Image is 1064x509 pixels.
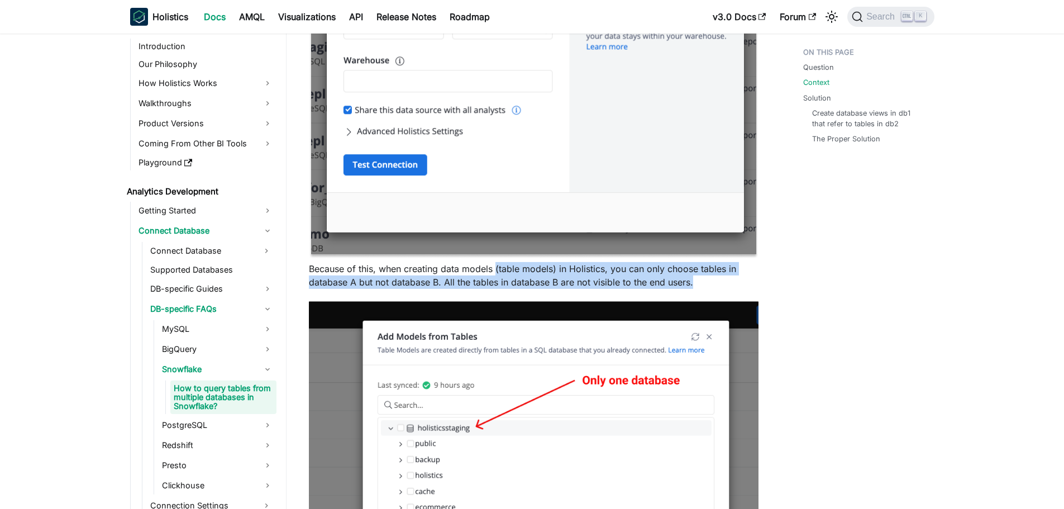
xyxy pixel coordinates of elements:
[256,242,276,260] button: Expand sidebar category 'Connect Database'
[309,262,758,289] p: Because of this, when creating data models (table models) in Holistics, you can only choose table...
[135,115,276,132] a: Product Versions
[159,456,276,474] a: Presto
[130,8,148,26] img: Holistics
[443,8,497,26] a: Roadmap
[159,320,276,338] a: MySQL
[342,8,370,26] a: API
[823,8,841,26] button: Switch between dark and light mode (currently light mode)
[803,62,834,73] a: Question
[159,416,276,434] a: PostgreSQL
[123,184,276,199] a: Analytics Development
[170,380,276,414] a: How to query tables from multiple databases in Snowflake?
[915,11,926,21] kbd: K
[147,300,276,318] a: DB-specific FAQs
[147,242,256,260] a: Connect Database
[271,8,342,26] a: Visualizations
[803,77,829,88] a: Context
[135,56,276,72] a: Our Philosophy
[159,340,276,358] a: BigQuery
[197,8,232,26] a: Docs
[370,8,443,26] a: Release Notes
[159,360,276,378] a: Snowflake
[159,436,276,454] a: Redshift
[135,94,276,112] a: Walkthroughs
[147,280,276,298] a: DB-specific Guides
[135,135,276,153] a: Coming From Other BI Tools
[119,34,287,509] nav: Docs sidebar
[863,12,901,22] span: Search
[773,8,823,26] a: Forum
[812,108,923,129] a: Create database views in db1 that refer to tables in db2
[135,39,276,54] a: Introduction
[135,74,276,92] a: How Holistics Works
[232,8,271,26] a: AMQL
[152,10,188,23] b: Holistics
[803,93,831,103] a: Solution
[812,134,880,144] a: The Proper Solution
[159,477,276,494] a: Clickhouse
[135,222,276,240] a: Connect Database
[847,7,934,27] button: Search (Ctrl+K)
[135,155,276,170] a: Playground
[130,8,188,26] a: HolisticsHolistics
[147,262,276,278] a: Supported Databases
[706,8,773,26] a: v3.0 Docs
[135,202,276,220] a: Getting Started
